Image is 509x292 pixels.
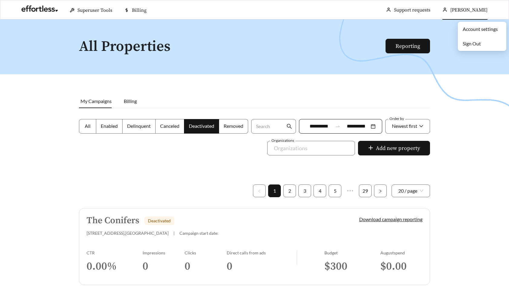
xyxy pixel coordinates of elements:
[380,250,422,255] div: August spend
[87,216,139,226] h5: The Conifers
[392,184,430,197] div: Page Size
[77,7,112,13] span: Superuser Tools
[268,184,281,197] li: 1
[124,98,137,104] span: Billing
[185,250,227,255] div: Clicks
[379,189,382,193] span: right
[284,185,296,197] a: 2
[85,123,90,129] span: All
[386,39,430,53] button: Reporting
[335,124,340,129] span: to
[344,184,356,197] li: Next 5 Pages
[314,184,326,197] li: 4
[450,7,488,13] span: [PERSON_NAME]
[374,184,387,197] li: Next Page
[173,231,175,236] span: |
[253,184,266,197] li: Previous Page
[258,189,261,193] span: left
[463,26,498,32] a: Account settings
[87,250,143,255] div: CTR
[79,208,430,285] a: The ConifersDeactivated[STREET_ADDRESS],[GEOGRAPHIC_DATA]|Campaign start date:Download campaign r...
[392,123,417,129] span: Newest first
[359,185,371,197] a: 29
[179,231,218,236] span: Campaign start date:
[253,184,266,197] button: left
[143,260,185,273] h3: 0
[299,185,311,197] a: 3
[298,184,311,197] li: 3
[359,216,422,222] a: Download campaign reporting
[224,123,243,129] span: Removed
[398,185,423,197] span: 20 / page
[87,231,169,236] span: [STREET_ADDRESS] , [GEOGRAPHIC_DATA]
[127,123,151,129] span: Delinquent
[394,7,430,13] a: Support requests
[227,260,297,273] h3: 0
[80,98,112,104] span: My Campaigns
[380,260,422,273] h3: $ 0.00
[101,123,118,129] span: Enabled
[268,185,281,197] a: 1
[79,39,386,55] h1: All Properties
[324,260,380,273] h3: $ 300
[329,184,341,197] li: 5
[335,124,340,129] span: swap-right
[359,184,372,197] li: 29
[160,123,179,129] span: Canceled
[463,41,481,46] span: Sign Out
[358,141,430,155] button: plusAdd new property
[189,123,214,129] span: Deactivated
[374,184,387,197] button: right
[324,250,380,255] div: Budget
[368,145,373,152] span: plus
[396,43,420,50] a: Reporting
[283,184,296,197] li: 2
[376,144,420,152] span: Add new property
[227,250,297,255] div: Direct calls from ads
[287,124,292,129] span: search
[329,185,341,197] a: 5
[314,185,326,197] a: 4
[185,260,227,273] h3: 0
[87,260,143,273] h3: 0.00 %
[132,7,146,13] span: Billing
[143,250,185,255] div: Impressions
[344,184,356,197] span: •••
[148,218,171,223] span: Deactivated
